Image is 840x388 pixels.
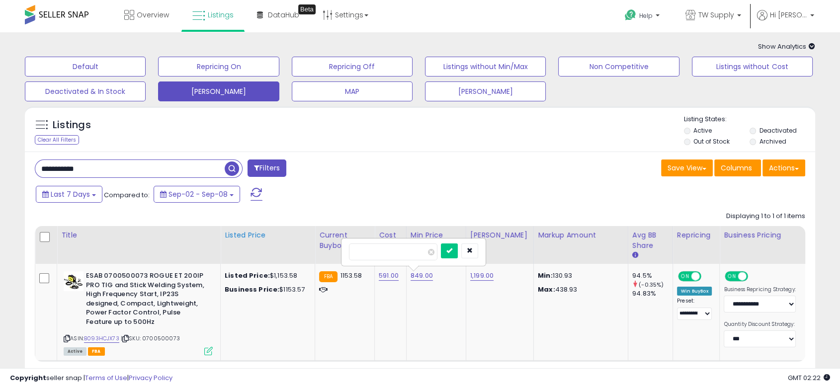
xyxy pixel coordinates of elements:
[558,57,679,77] button: Non Competitive
[788,373,830,383] span: 2025-09-16 02:22 GMT
[677,287,712,296] div: Win BuyBox
[538,285,620,294] p: 438.93
[168,189,228,199] span: Sep-02 - Sep-08
[225,285,279,294] b: Business Price:
[639,281,664,289] small: (-0.35%)
[425,81,546,101] button: [PERSON_NAME]
[121,334,180,342] span: | SKU: 0700500073
[53,118,91,132] h5: Listings
[379,271,399,281] a: 591.00
[617,1,670,32] a: Help
[379,230,402,240] div: Cost
[721,163,752,173] span: Columns
[225,230,311,240] div: Listed Price
[632,251,638,260] small: Avg BB Share.
[411,271,433,281] a: 849.00
[292,81,413,101] button: MAP
[757,10,814,32] a: Hi [PERSON_NAME]
[677,298,712,320] div: Preset:
[470,271,494,281] a: 1,199.00
[104,190,150,200] span: Compared to:
[158,81,279,101] button: [PERSON_NAME]
[747,272,762,281] span: OFF
[632,230,669,251] div: Avg BB Share
[425,57,546,77] button: Listings without Min/Max
[154,186,240,203] button: Sep-02 - Sep-08
[10,374,172,383] div: seller snap | |
[677,230,716,240] div: Repricing
[661,159,713,176] button: Save View
[759,137,786,146] label: Archived
[698,10,734,20] span: TW Supply
[538,285,555,294] strong: Max:
[693,126,712,135] label: Active
[724,230,825,240] div: Business Pricing
[632,289,672,298] div: 94.83%
[225,285,307,294] div: $1153.57
[158,57,279,77] button: Repricing On
[88,347,105,356] span: FBA
[470,230,529,240] div: [PERSON_NAME]
[714,159,761,176] button: Columns
[137,10,169,20] span: Overview
[64,347,86,356] span: All listings currently available for purchase on Amazon
[726,212,805,221] div: Displaying 1 to 1 of 1 items
[693,137,730,146] label: Out of Stock
[692,57,813,77] button: Listings without Cost
[770,10,807,20] span: Hi [PERSON_NAME]
[84,334,119,343] a: B093HCJX73
[538,271,553,280] strong: Min:
[319,271,337,282] small: FBA
[679,272,691,281] span: ON
[225,271,307,280] div: $1,153.58
[538,271,620,280] p: 130.93
[268,10,299,20] span: DataHub
[319,230,370,251] div: Current Buybox Price
[85,373,127,383] a: Terms of Use
[759,126,797,135] label: Deactivated
[726,272,739,281] span: ON
[248,159,286,177] button: Filters
[292,57,413,77] button: Repricing Off
[411,230,462,240] div: Min Price
[61,230,216,240] div: Title
[51,189,90,199] span: Last 7 Days
[624,9,637,21] i: Get Help
[64,271,84,291] img: 416A9zkyC0L._SL40_.jpg
[25,81,146,101] button: Deactivated & In Stock
[639,11,653,20] span: Help
[86,271,207,329] b: ESAB 0700500073 ROGUE ET 200IP PRO TIG and Stick Welding System, High Frequency Start, IP23S desi...
[35,135,79,145] div: Clear All Filters
[25,57,146,77] button: Default
[298,4,316,14] div: Tooltip anchor
[724,321,796,328] label: Quantity Discount Strategy:
[208,10,234,20] span: Listings
[225,271,270,280] b: Listed Price:
[700,272,716,281] span: OFF
[538,230,624,240] div: Markup Amount
[684,115,815,124] p: Listing States:
[724,286,796,293] label: Business Repricing Strategy:
[762,159,805,176] button: Actions
[36,186,102,203] button: Last 7 Days
[129,373,172,383] a: Privacy Policy
[64,271,213,354] div: ASIN:
[10,373,46,383] strong: Copyright
[632,271,672,280] div: 94.5%
[340,271,362,280] span: 1153.58
[758,42,815,51] span: Show Analytics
